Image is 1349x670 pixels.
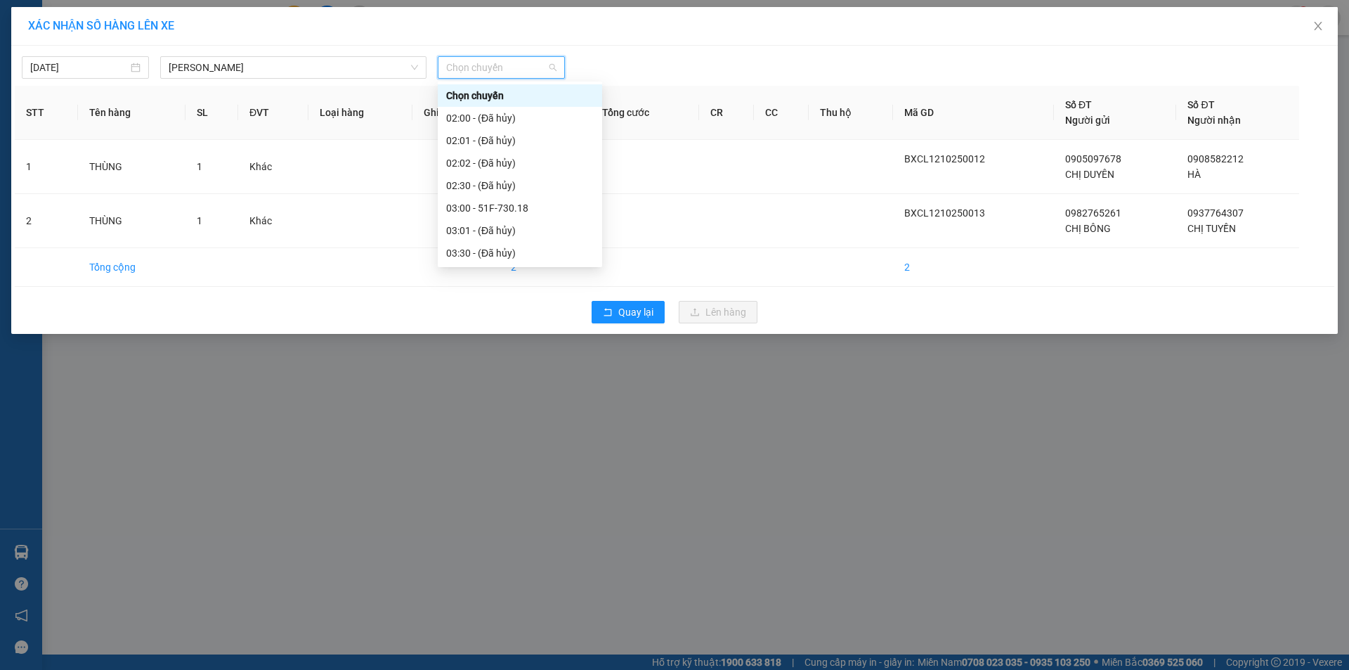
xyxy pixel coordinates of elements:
[15,86,78,140] th: STT
[754,86,809,140] th: CC
[78,194,185,248] td: THÙNG
[308,86,412,140] th: Loại hàng
[1187,169,1201,180] span: HÀ
[15,194,78,248] td: 2
[446,110,594,126] div: 02:00 - (Đã hủy)
[500,248,590,287] td: 2
[904,153,985,165] span: BXCL1210250012
[185,86,238,140] th: SL
[78,248,185,287] td: Tổng cộng
[904,207,985,219] span: BXCL1210250013
[1065,115,1110,126] span: Người gửi
[28,19,174,32] span: XÁC NHẬN SỐ HÀNG LÊN XE
[30,60,128,75] input: 12/10/2025
[679,301,757,323] button: uploadLên hàng
[1065,223,1111,234] span: CHỊ BÔNG
[699,86,754,140] th: CR
[78,140,185,194] td: THÙNG
[592,301,665,323] button: rollbackQuay lại
[446,155,594,171] div: 02:02 - (Đã hủy)
[238,86,308,140] th: ĐVT
[809,86,893,140] th: Thu hộ
[1065,153,1121,165] span: 0905097678
[1187,99,1214,110] span: Số ĐT
[1065,207,1121,219] span: 0982765261
[238,140,308,194] td: Khác
[197,215,202,226] span: 1
[169,57,418,78] span: Cao Lãnh - Hồ Chí Minh
[197,161,202,172] span: 1
[618,304,653,320] span: Quay lại
[1187,115,1241,126] span: Người nhận
[893,248,1054,287] td: 2
[446,57,556,78] span: Chọn chuyến
[1187,153,1244,165] span: 0908582212
[591,86,699,140] th: Tổng cước
[446,223,594,238] div: 03:01 - (Đã hủy)
[446,88,594,103] div: Chọn chuyến
[1187,207,1244,219] span: 0937764307
[603,307,613,318] span: rollback
[410,63,419,72] span: down
[438,84,602,107] div: Chọn chuyến
[1312,20,1324,32] span: close
[446,245,594,261] div: 03:30 - (Đã hủy)
[446,200,594,216] div: 03:00 - 51F-730.18
[238,194,308,248] td: Khác
[1065,99,1092,110] span: Số ĐT
[1298,7,1338,46] button: Close
[446,178,594,193] div: 02:30 - (Đã hủy)
[1187,223,1236,234] span: CHỊ TUYỀN
[78,86,185,140] th: Tên hàng
[893,86,1054,140] th: Mã GD
[1065,169,1114,180] span: CHỊ DUYÊN
[412,86,500,140] th: Ghi chú
[15,140,78,194] td: 1
[446,133,594,148] div: 02:01 - (Đã hủy)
